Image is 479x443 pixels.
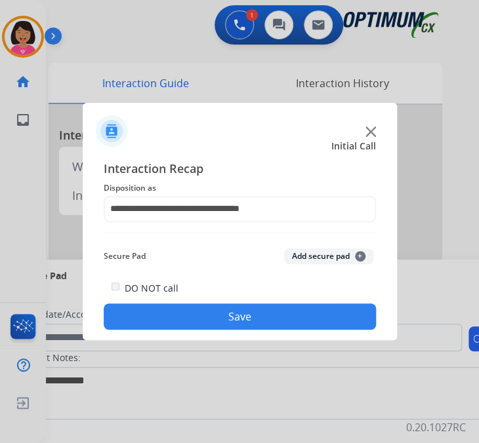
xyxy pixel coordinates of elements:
img: contactIcon [96,115,127,147]
p: 0.20.1027RC [406,419,466,435]
span: Secure Pad [104,248,146,264]
button: Save [104,303,376,330]
img: contact-recap-line.svg [104,233,376,233]
span: Interaction Recap [104,159,376,180]
span: Disposition as [104,180,376,196]
label: DO NOT call [125,282,178,295]
span: + [355,251,365,261]
span: Initial Call [331,140,376,153]
button: Add secure pad+ [284,248,373,264]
